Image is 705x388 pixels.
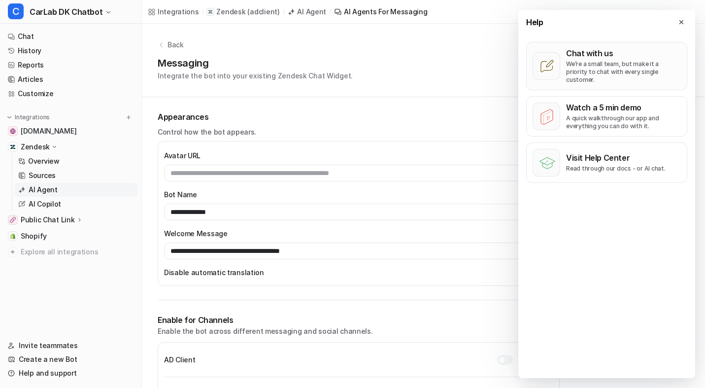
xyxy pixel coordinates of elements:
[566,114,681,130] p: A quick walkthrough our app and everything you can do with it.
[21,231,47,241] span: Shopify
[526,96,687,137] button: Watch a 5 min demoA quick walkthrough our app and everything you can do with it.
[16,250,154,270] div: The team will be back 🕒
[43,105,181,173] div: Q: Is there a way to fetch or learn the synonoms dictonary created in the Search & Discovery app ...
[158,326,560,336] p: Enable the bot across different messaging and social channels.
[4,30,137,43] a: Chat
[283,7,285,16] span: /
[148,6,199,17] a: Integrations
[158,314,560,326] h1: Enable for Channels
[10,128,16,134] img: www.carlab.dk
[125,114,132,121] img: menu_add.svg
[6,4,25,23] button: go back
[169,319,185,335] button: Send a message…
[4,124,137,138] a: www.carlab.dk[DOMAIN_NAME]
[48,12,67,22] p: Active
[28,156,60,166] p: Overview
[48,5,68,12] h1: eesel
[4,72,137,86] a: Articles
[6,114,13,121] img: expand menu
[14,154,137,168] a: Overview
[21,244,134,260] span: Explore all integrations
[158,111,560,123] h1: Appearances
[4,245,137,259] a: Explore all integrations
[287,6,326,17] a: AI Agent
[206,7,279,17] a: Zendesk(adclient)
[14,169,137,182] a: Sources
[164,354,195,365] h2: AD Client
[526,42,687,90] button: Chat with usWe’re a small team, but make it a priority to chat with every single customer.
[4,87,137,101] a: Customize
[566,153,666,163] p: Visit Help Center
[344,6,428,17] div: AI Agents for messaging
[329,7,331,16] span: /
[164,267,264,278] label: Disable automatic translation
[47,323,55,331] button: Upload attachment
[158,56,353,71] h1: Messaging
[566,48,681,58] p: Chat with us
[29,171,56,180] p: Sources
[173,4,191,22] div: Close
[35,70,189,193] div: Hi guys- CarLab DK ChatbotQ: Is there a way to fetch or learn the synonoms dictonary created in t...
[4,44,137,58] a: History
[21,142,50,152] p: Zendesk
[16,227,94,245] b: [EMAIL_ADDRESS][DOMAIN_NAME]
[10,144,16,150] img: Zendesk
[8,3,24,19] span: C
[8,284,189,370] div: sho@ad-client.com says…
[566,165,666,173] p: Read through our docs - or AI chat.
[4,112,53,122] button: Integrations
[158,71,353,81] p: Integrate the bot into your existing Zendesk Chat Widget.
[4,229,137,243] a: ShopifyShopify
[10,217,16,223] img: Public Chat Link
[21,215,75,225] p: Public Chat Link
[14,183,137,197] a: AI Agent
[63,323,70,331] button: Start recording
[43,177,181,187] div: Attached screenshot
[8,70,189,201] div: sho@ad-client.com says…
[43,91,181,101] div: - CarLab DK Chatbot
[8,302,189,319] textarea: Message…
[8,201,162,276] div: You’ll get replies here and in your email:✉️[EMAIL_ADDRESS][DOMAIN_NAME]The team will be back🕒Lat...
[21,126,76,136] span: [DOMAIN_NAME]
[10,233,16,239] img: Shopify
[164,228,553,239] label: Welcome Message
[566,103,681,112] p: Watch a 5 min demo
[30,5,102,19] span: CarLab DK Chatbot
[8,247,18,257] img: explore all integrations
[526,142,687,183] button: Visit Help CenterRead through our docs - or AI chat.
[15,323,23,331] button: Emoji picker
[43,76,181,86] div: Hi guys
[16,207,154,246] div: You’ll get replies here and in your email: ✉️
[297,6,326,17] div: AI Agent
[8,201,189,284] div: Operator says…
[168,39,184,50] p: Back
[29,185,58,195] p: AI Agent
[334,6,428,17] a: AI Agents for messaging
[158,6,199,17] div: Integrations
[8,57,189,70] div: [DATE]
[202,7,204,16] span: /
[164,189,553,200] label: Bot Name
[566,60,681,84] p: We’re a small team, but make it a priority to chat with every single customer.
[154,4,173,23] button: Home
[4,58,137,72] a: Reports
[4,339,137,353] a: Invite teammates
[24,261,73,269] b: Later [DATE]
[31,323,39,331] button: Gif picker
[164,150,553,161] label: Avatar URL
[247,7,279,17] p: ( adclient )
[28,5,44,21] img: Profile image for eesel
[4,366,137,380] a: Help and support
[216,7,245,17] p: Zendesk
[4,353,137,366] a: Create a new Bot
[14,197,137,211] a: AI Copilot
[158,127,560,137] p: Control how the bot appears.
[29,199,61,209] p: AI Copilot
[526,16,543,28] span: Help
[15,113,50,121] p: Integrations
